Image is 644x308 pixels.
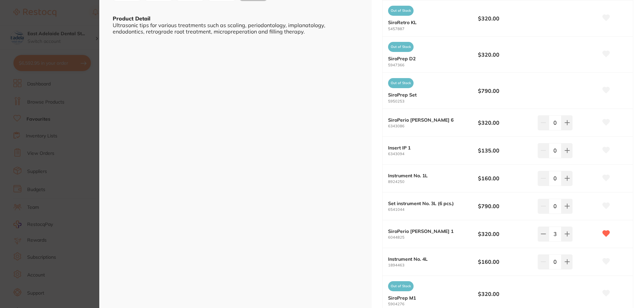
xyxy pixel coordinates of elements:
b: $160.00 [478,175,532,182]
div: Ultrasonic tips for various treatments such as scaling, periodontology, implanatology, endodontic... [113,22,358,35]
small: 8924250 [388,180,478,184]
b: $790.00 [478,202,532,210]
b: SiroPrep M1 [388,295,469,301]
b: SiroRetro KL [388,20,469,25]
small: 5904276 [388,302,478,306]
b: Product Detail [113,15,150,22]
b: Set instrument No. 3L (6 pcs.) [388,201,469,206]
b: SiroPerio [PERSON_NAME] 6 [388,117,469,123]
small: 6343094 [388,152,478,156]
span: Out of Stock [388,281,414,291]
b: SiroPerio [PERSON_NAME] 1 [388,229,469,234]
span: Out of Stock [388,6,414,16]
b: $790.00 [478,87,532,95]
b: SiroPrep D2 [388,56,469,61]
small: 5950253 [388,99,478,104]
b: Instrument No. 4L [388,256,469,262]
b: $320.00 [478,51,532,58]
small: 6541044 [388,207,478,212]
b: $320.00 [478,15,532,22]
span: Out of Stock [388,78,414,88]
b: Insert IP 1 [388,145,469,150]
small: 6044825 [388,235,478,240]
b: $135.00 [478,147,532,154]
b: $320.00 [478,290,532,298]
span: Out of Stock [388,42,414,52]
b: $320.00 [478,230,532,238]
small: 5457887 [388,27,478,31]
b: $160.00 [478,258,532,265]
b: Instrument No. 1L [388,173,469,178]
small: 5947366 [388,63,478,67]
b: SiroPrep Set [388,92,469,98]
b: $320.00 [478,119,532,126]
small: 1894463 [388,263,478,267]
small: 6343086 [388,124,478,128]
